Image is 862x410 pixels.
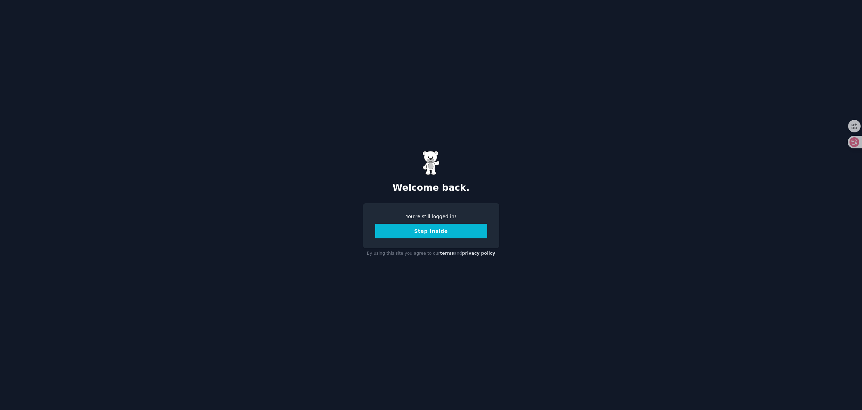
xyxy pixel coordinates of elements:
div: You're still logged in! [375,213,487,220]
img: Gummy Bear [422,151,440,175]
h2: Welcome back. [363,182,499,194]
div: By using this site you agree to our and [363,248,499,259]
a: privacy policy [462,251,495,256]
a: terms [440,251,454,256]
button: Step Inside [375,224,487,238]
a: Step Inside [375,228,487,234]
